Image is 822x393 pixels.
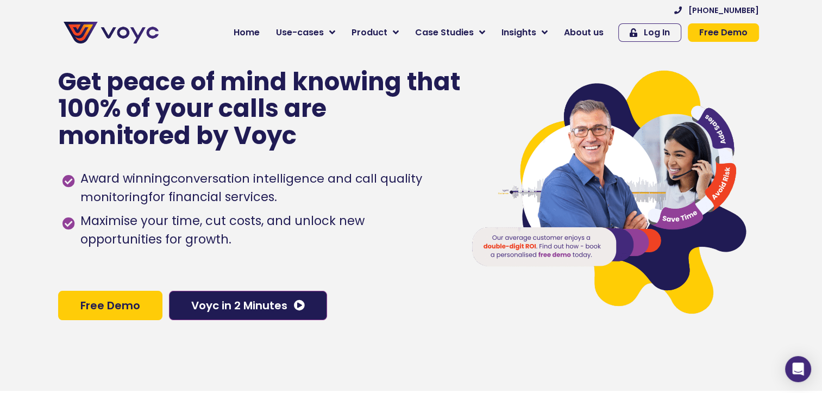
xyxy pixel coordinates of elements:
[58,291,162,320] a: Free Demo
[169,291,327,320] a: Voyc in 2 Minutes
[268,22,343,43] a: Use-cases
[144,43,171,56] span: Phone
[234,26,260,39] span: Home
[224,226,275,237] a: Privacy Policy
[80,170,422,205] h1: conversation intelligence and call quality monitoring
[407,22,493,43] a: Case Studies
[415,26,474,39] span: Case Studies
[674,7,759,14] a: [PHONE_NUMBER]
[225,22,268,43] a: Home
[785,356,811,382] div: Open Intercom Messenger
[78,170,449,207] span: Award winning for financial services.
[644,28,670,37] span: Log In
[191,300,287,311] span: Voyc in 2 Minutes
[276,26,324,39] span: Use-cases
[688,23,759,42] a: Free Demo
[618,23,681,42] a: Log In
[352,26,387,39] span: Product
[78,212,449,249] span: Maximise your time, cut costs, and unlock new opportunities for growth.
[80,300,140,311] span: Free Demo
[144,88,181,101] span: Job title
[501,26,536,39] span: Insights
[493,22,556,43] a: Insights
[58,68,462,149] p: Get peace of mind knowing that 100% of your calls are monitored by Voyc
[343,22,407,43] a: Product
[556,22,612,43] a: About us
[688,7,759,14] span: [PHONE_NUMBER]
[64,22,159,43] img: voyc-full-logo
[564,26,604,39] span: About us
[699,28,748,37] span: Free Demo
